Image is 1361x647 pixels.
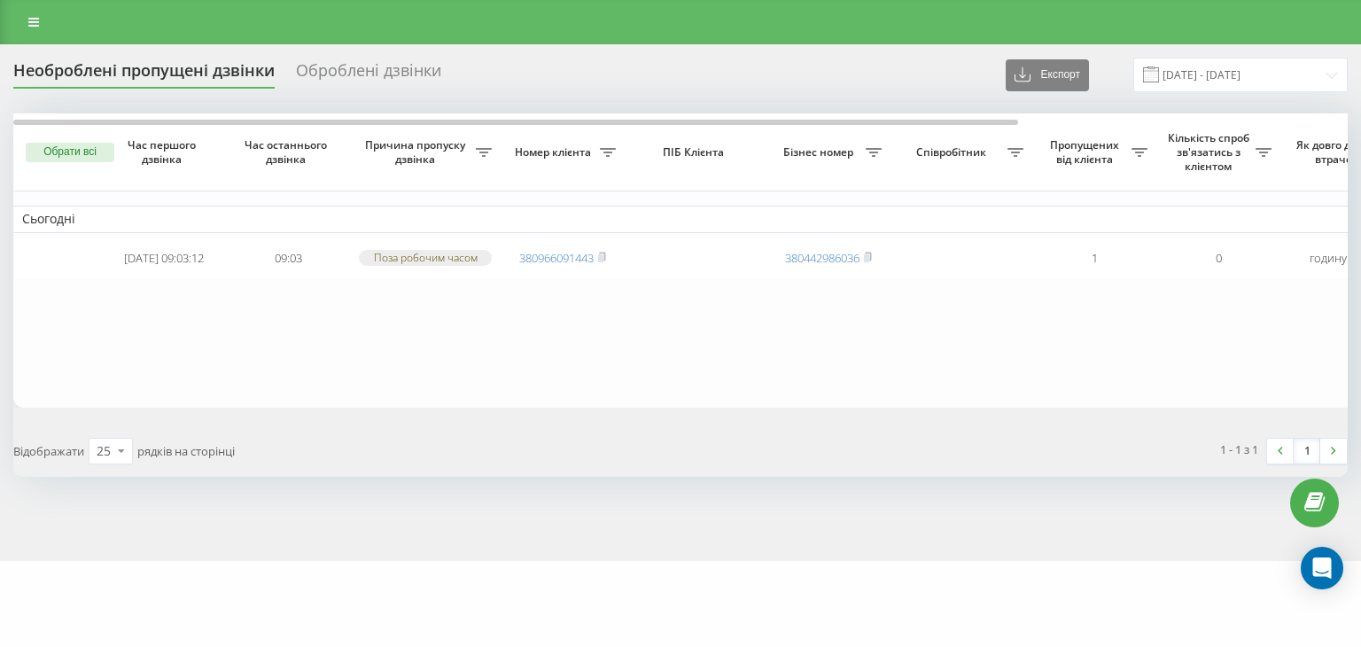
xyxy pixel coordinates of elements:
[1032,237,1156,280] td: 1
[785,250,859,266] a: 380442986036
[13,443,84,459] span: Відображати
[359,138,476,166] span: Причина пропуску дзвінка
[1006,59,1089,91] button: Експорт
[519,250,594,266] a: 380966091443
[1220,440,1258,458] div: 1 - 1 з 1
[102,237,226,280] td: [DATE] 09:03:12
[116,138,212,166] span: Час першого дзвінка
[1156,237,1280,280] td: 0
[137,443,235,459] span: рядків на сторінці
[1294,439,1320,464] a: 1
[13,61,275,89] div: Необроблені пропущені дзвінки
[775,145,866,160] span: Бізнес номер
[640,145,751,160] span: ПІБ Клієнта
[359,250,492,265] div: Поза робочим часом
[1041,138,1132,166] span: Пропущених від клієнта
[1165,131,1256,173] span: Кількість спроб зв'язатись з клієнтом
[240,138,336,166] span: Час останнього дзвінка
[509,145,600,160] span: Номер клієнта
[26,143,114,162] button: Обрати всі
[226,237,350,280] td: 09:03
[899,145,1007,160] span: Співробітник
[97,442,111,460] div: 25
[1301,547,1343,589] div: Open Intercom Messenger
[296,61,441,89] div: Оброблені дзвінки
